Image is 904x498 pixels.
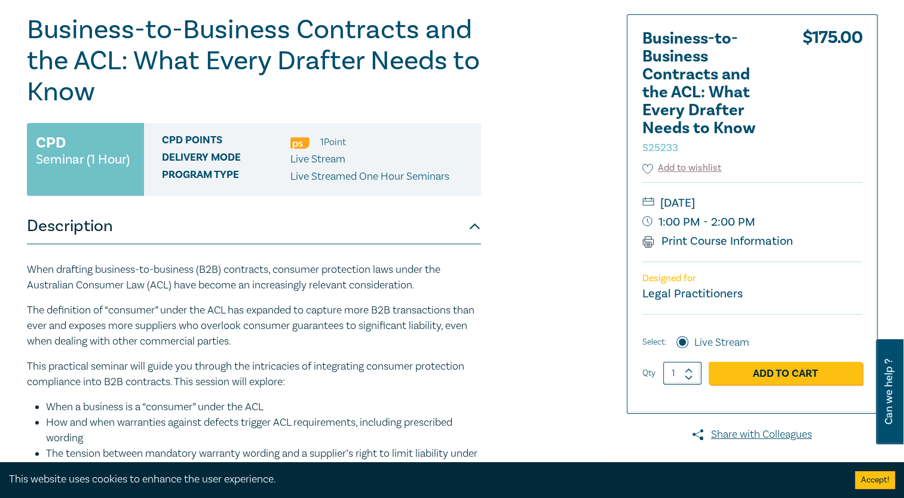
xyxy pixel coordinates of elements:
span: Program type [162,169,290,185]
button: Accept cookies [855,471,895,489]
p: The definition of “consumer” under the ACL has expanded to capture more B2B transactions than eve... [27,303,481,349]
small: Seminar (1 Hour) [36,153,130,165]
div: $ 175.00 [802,30,862,161]
small: [DATE] [642,193,862,213]
label: Qty [642,367,655,380]
img: Professional Skills [290,137,309,149]
p: Live Streamed One Hour Seminars [290,169,449,185]
h1: Business-to-Business Contracts and the ACL: What Every Drafter Needs to Know [27,14,481,107]
small: Legal Practitioners [642,286,743,302]
small: S25233 [642,141,678,155]
div: This website uses cookies to enhance the user experience. [9,472,837,487]
h3: CPD [36,132,66,153]
span: Can we help ? [883,346,894,437]
button: Add to wishlist [642,161,722,175]
a: Add to Cart [709,362,862,385]
p: When drafting business-to-business (B2B) contracts, consumer protection laws under the Australian... [27,262,481,293]
a: Print Course Information [642,233,793,249]
li: How and when warranties against defects trigger ACL requirements, including prescribed wording [46,415,481,446]
a: Share with Colleagues [627,427,878,442]
label: Live Stream [694,335,749,351]
span: Select: [642,336,666,349]
li: When a business is a “consumer” under the ACL [46,399,481,415]
li: 1 Point [320,134,346,150]
h2: Business-to-Business Contracts and the ACL: What Every Drafter Needs to Know [642,30,774,155]
p: This practical seminar will guide you through the intricacies of integrating consumer protection ... [27,359,481,390]
span: Delivery Mode [162,152,290,167]
span: CPD Points [162,134,290,150]
li: The tension between mandatory warranty wording and a supplier’s right to limit liability under se... [46,446,481,477]
input: 1 [663,362,701,385]
p: Designed for [642,273,862,284]
small: 1:00 PM - 2:00 PM [642,213,862,232]
span: Live Stream [290,152,345,166]
button: Description [27,208,481,244]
